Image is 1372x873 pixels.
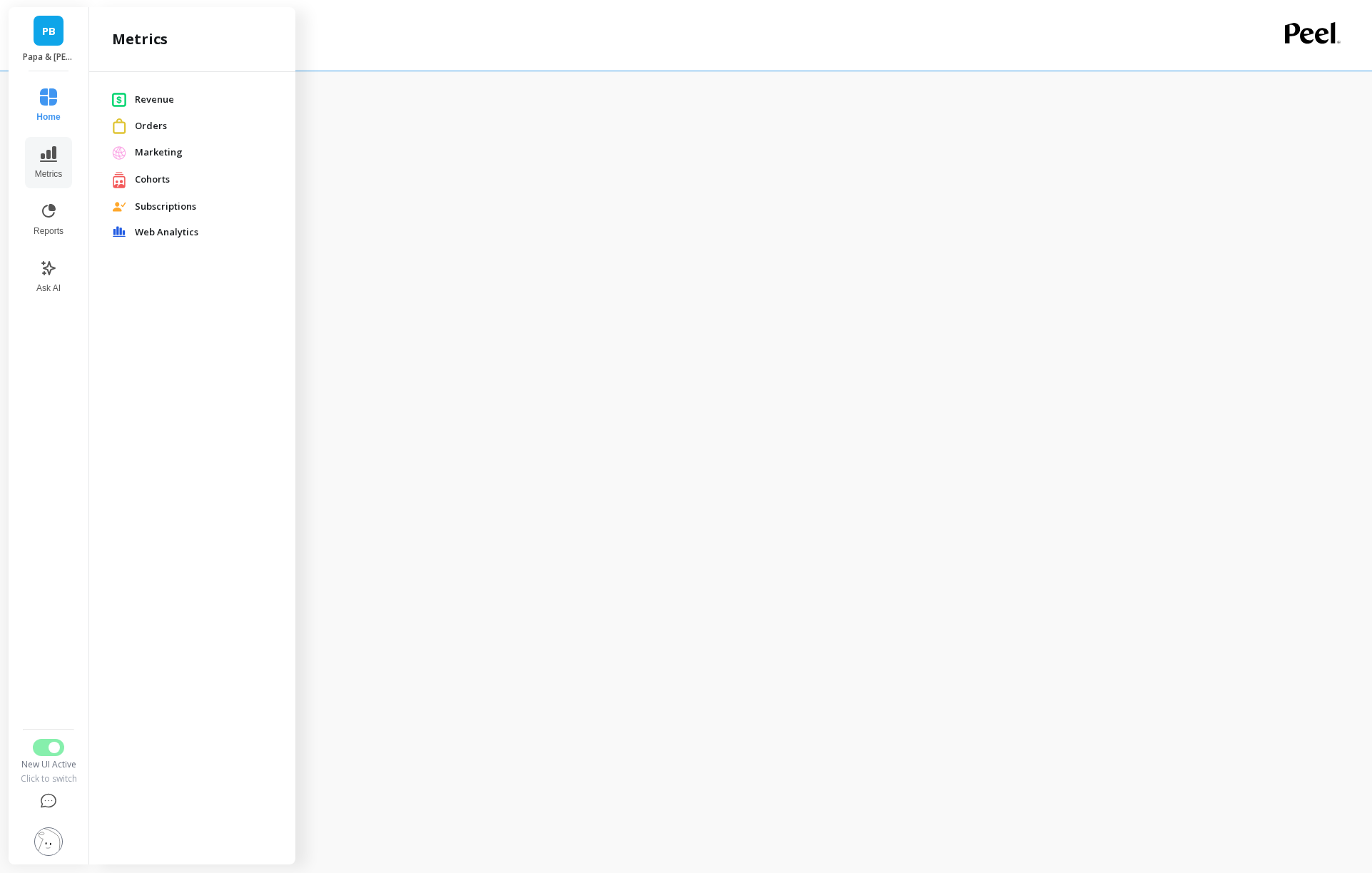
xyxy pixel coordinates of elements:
img: [object Object] [112,145,126,160]
button: Ask AI [25,251,72,302]
h2: Metrics [112,29,168,49]
span: PB [42,23,56,39]
span: Metrics [35,168,63,180]
span: Cohorts [135,173,273,187]
span: Marketing [135,145,273,160]
img: [object Object] [112,118,126,133]
img: [object Object] [112,171,126,189]
button: Reports [25,194,72,245]
img: [object Object] [112,92,126,107]
span: Web Analytics [135,225,273,240]
img: profile picture [34,827,63,856]
div: New UI Active [19,759,78,770]
div: Click to switch [19,773,78,785]
button: Settings [19,819,78,864]
button: Home [25,80,72,131]
span: Home [36,111,60,123]
button: Metrics [25,137,72,188]
button: Switch to Legacy UI [33,739,64,756]
span: Revenue [135,93,273,107]
img: [object Object] [112,202,126,212]
button: Help [19,785,78,819]
span: Orders [135,119,273,133]
span: Subscriptions [135,200,273,214]
img: [object Object] [112,226,126,238]
span: Ask AI [36,282,61,294]
span: Reports [34,225,63,237]
p: Papa & Barkley [23,51,75,63]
